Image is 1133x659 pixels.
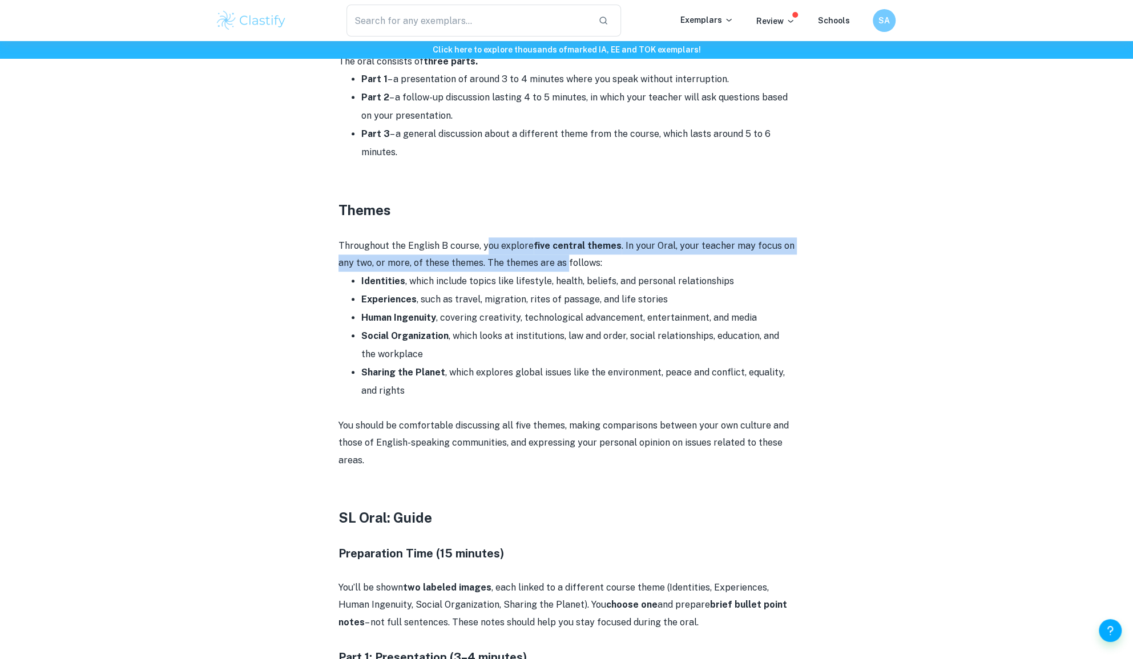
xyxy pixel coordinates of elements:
[680,14,733,26] p: Exemplars
[873,9,896,32] button: SA
[338,237,795,272] p: Throughout the English B course, you explore . In your Oral, your teacher may focus on any two, o...
[403,582,491,593] strong: two labeled images
[877,14,890,27] h6: SA
[534,240,622,251] strong: five central themes
[338,417,795,469] p: You should be comfortable discussing all five themes, making comparisons between your own culture...
[424,56,478,67] strong: three parts.
[361,92,389,103] strong: Part 2
[361,125,795,161] li: – a general discussion about a different theme from the course, which lasts around 5 to 6 minutes.
[215,9,288,32] img: Clastify logo
[361,363,795,400] li: , which explores global issues like the environment, peace and conflict, equality, and rights
[361,272,795,290] li: , which include topics like lifestyle, health, beliefs, and personal relationships
[338,579,795,631] p: You’ll be shown , each linked to a different course theme (Identities, Experiences, Human Ingenui...
[361,312,436,323] strong: Human Ingenuity
[346,5,590,37] input: Search for any exemplars...
[361,327,795,363] li: , which looks at institutions, law and order, social relationships, education, and the workplace
[818,16,850,25] a: Schools
[361,309,795,327] li: , covering creativity, technological advancement, entertainment, and media
[756,15,795,27] p: Review
[338,200,795,220] h3: Themes
[361,330,449,341] strong: Social Organization
[338,545,795,562] h4: Preparation Time (15 minutes)
[361,290,795,309] li: , such as travel, migration, rites of passage, and life stories
[361,367,445,378] strong: Sharing the Planet
[361,70,795,88] li: – a presentation of around 3 to 4 minutes where you speak without interruption.
[338,599,787,627] strong: brief bullet point notes
[361,74,388,84] strong: Part 1
[2,43,1131,56] h6: Click here to explore thousands of marked IA, EE and TOK exemplars !
[361,276,405,286] strong: Identities
[338,507,795,528] h3: SL Oral: Guide
[361,88,795,125] li: – a follow-up discussion lasting 4 to 5 minutes, in which your teacher will ask questions based o...
[361,128,390,139] strong: Part 3
[606,599,658,610] strong: choose one
[1099,619,1122,642] button: Help and Feedback
[338,53,795,70] p: The oral consists of
[361,294,417,305] strong: Experiences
